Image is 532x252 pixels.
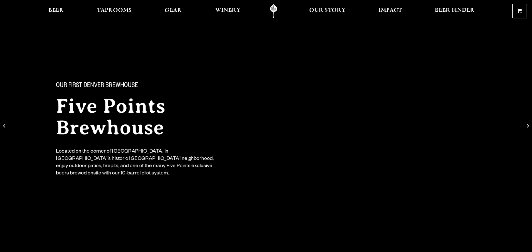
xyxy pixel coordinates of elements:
a: Odell Home [262,4,285,18]
div: Located on the corner of [GEOGRAPHIC_DATA] in [GEOGRAPHIC_DATA]’s historic [GEOGRAPHIC_DATA] neig... [56,148,218,178]
a: Taprooms [93,4,136,18]
a: Impact [374,4,406,18]
h2: Five Points Brewhouse [56,95,253,138]
a: Beer Finder [431,4,479,18]
span: Winery [215,8,241,13]
a: Our Story [305,4,350,18]
a: Gear [160,4,186,18]
span: Beer Finder [435,8,475,13]
span: Impact [379,8,402,13]
span: Our Story [309,8,346,13]
a: Winery [211,4,245,18]
span: Beer [48,8,64,13]
span: Gear [165,8,182,13]
span: Taprooms [97,8,132,13]
span: Our First Denver Brewhouse [56,82,138,90]
a: Beer [44,4,68,18]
